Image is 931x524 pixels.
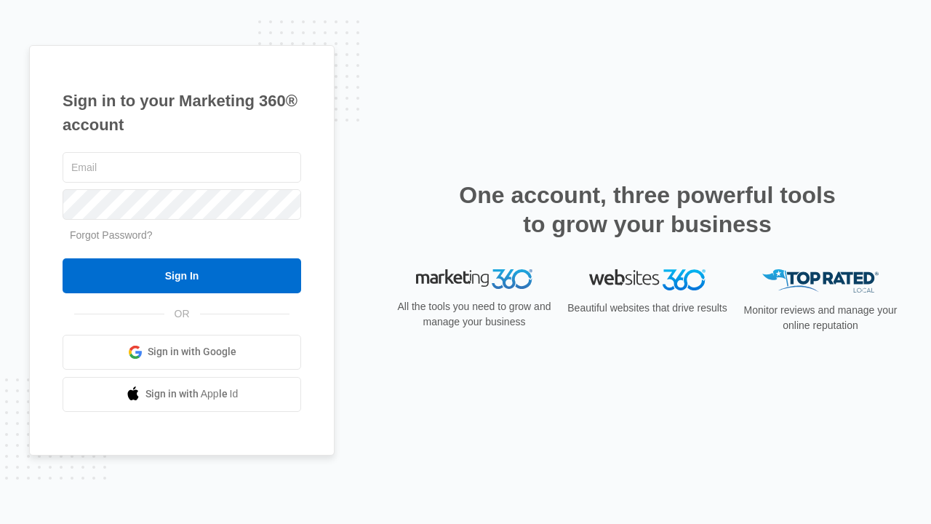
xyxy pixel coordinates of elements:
[70,229,153,241] a: Forgot Password?
[455,180,840,239] h2: One account, three powerful tools to grow your business
[63,152,301,183] input: Email
[164,306,200,322] span: OR
[739,303,902,333] p: Monitor reviews and manage your online reputation
[63,377,301,412] a: Sign in with Apple Id
[416,269,532,290] img: Marketing 360
[63,258,301,293] input: Sign In
[762,269,879,293] img: Top Rated Local
[145,386,239,402] span: Sign in with Apple Id
[63,335,301,370] a: Sign in with Google
[148,344,236,360] span: Sign in with Google
[566,301,729,316] p: Beautiful websites that drive results
[63,89,301,137] h1: Sign in to your Marketing 360® account
[393,299,556,330] p: All the tools you need to grow and manage your business
[589,269,706,290] img: Websites 360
